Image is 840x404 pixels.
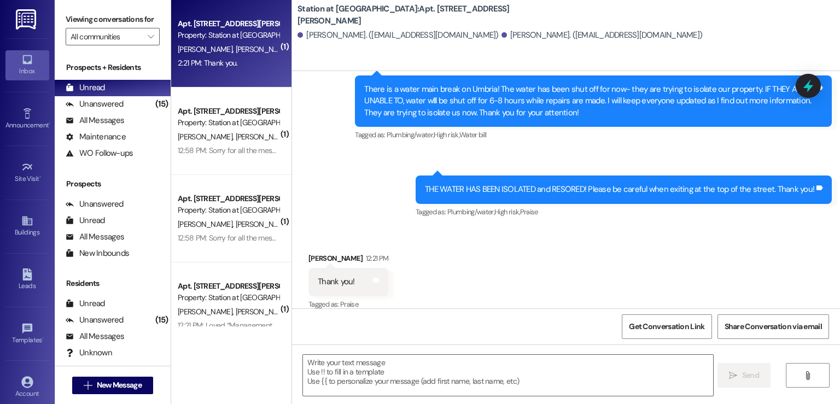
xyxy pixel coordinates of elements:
button: Get Conversation Link [622,314,711,339]
span: [PERSON_NAME] [236,307,290,317]
div: [PERSON_NAME]. ([EMAIL_ADDRESS][DOMAIN_NAME]) [297,30,499,41]
span: • [49,120,50,127]
div: New Inbounds [66,248,129,259]
button: New Message [72,377,153,394]
div: Apt. [STREET_ADDRESS][PERSON_NAME] [178,193,279,204]
span: [PERSON_NAME] [178,219,236,229]
div: Property: Station at [GEOGRAPHIC_DATA] [178,204,279,216]
label: Viewing conversations for [66,11,160,28]
span: Praise [520,207,538,216]
span: [PERSON_NAME] [236,44,290,54]
div: Residents [55,278,171,289]
span: Plumbing/water , [447,207,494,216]
div: Unanswered [66,98,124,110]
div: Unanswered [66,198,124,210]
i:  [148,32,154,41]
div: Prospects [55,178,171,190]
span: [PERSON_NAME] [236,132,290,142]
a: Account [5,373,49,402]
div: Apt. [STREET_ADDRESS][PERSON_NAME] [178,280,279,292]
span: High risk , [434,130,459,139]
span: [PERSON_NAME] [236,219,290,229]
div: Unread [66,298,105,309]
span: [PERSON_NAME] [178,307,236,317]
a: Inbox [5,50,49,80]
div: Prospects + Residents [55,62,171,73]
button: Send [717,363,771,388]
i:  [84,381,92,390]
span: Share Conversation via email [725,321,822,332]
div: Tagged as: [308,296,388,312]
div: [PERSON_NAME] [308,253,388,268]
div: There is a water main break on Umbria! The water has been shut off for now- they are trying to is... [364,84,814,119]
div: 12:21 PM: Loved “Management Team (Station at [GEOGRAPHIC_DATA]): THE WATER HAS BEEN ISOLATED and ... [178,320,767,330]
div: All Messages [66,231,124,243]
div: 2:21 PM: Thank you. [178,58,238,68]
div: Unanswered [66,314,124,326]
a: Leads [5,265,49,295]
i:  [729,371,737,380]
div: (15) [153,96,171,113]
span: • [42,335,44,342]
span: High risk , [494,207,520,216]
div: Apt. [STREET_ADDRESS][PERSON_NAME] [178,18,279,30]
span: [PERSON_NAME] [178,44,236,54]
div: Property: Station at [GEOGRAPHIC_DATA] [178,292,279,303]
div: [PERSON_NAME]. ([EMAIL_ADDRESS][DOMAIN_NAME]) [501,30,703,41]
div: Unknown [66,347,112,359]
div: Unread [66,215,105,226]
div: Tagged as: [355,127,832,143]
span: Water bill [459,130,487,139]
div: All Messages [66,331,124,342]
div: (15) [153,312,171,329]
div: Apt. [STREET_ADDRESS][PERSON_NAME] [178,106,279,117]
a: Buildings [5,212,49,241]
button: Share Conversation via email [717,314,829,339]
img: ResiDesk Logo [16,9,38,30]
span: Get Conversation Link [629,321,704,332]
div: All Messages [66,115,124,126]
div: 12:21 PM [363,253,389,264]
a: Templates • [5,319,49,349]
div: Property: Station at [GEOGRAPHIC_DATA] [178,30,279,41]
span: Send [742,370,759,381]
div: Unread [66,82,105,93]
i:  [803,371,812,380]
span: New Message [97,379,142,391]
a: Site Visit • [5,158,49,188]
div: Thank you! [318,276,355,288]
span: Praise [340,300,358,309]
span: • [39,173,41,181]
div: WO Follow-ups [66,148,133,159]
div: Property: Station at [GEOGRAPHIC_DATA] [178,117,279,128]
span: Plumbing/water , [387,130,434,139]
b: Station at [GEOGRAPHIC_DATA]: Apt. [STREET_ADDRESS][PERSON_NAME] [297,3,516,27]
div: Tagged as: [416,204,832,220]
div: Maintenance [66,131,126,143]
input: All communities [71,28,142,45]
div: THE WATER HAS BEEN ISOLATED and RESORED! Please be careful when exiting at the top of the street.... [425,184,814,195]
span: [PERSON_NAME] [178,132,236,142]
